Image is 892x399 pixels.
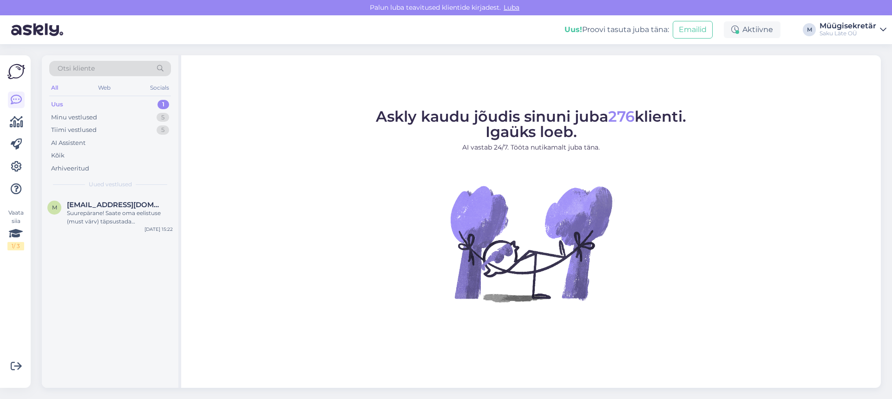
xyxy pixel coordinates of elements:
[608,107,635,125] span: 276
[49,82,60,94] div: All
[67,201,164,209] span: Maikeltoomla3@gmail.com
[820,22,886,37] a: MüügisekretärSaku Läte OÜ
[7,63,25,80] img: Askly Logo
[51,138,85,148] div: AI Assistent
[820,30,876,37] div: Saku Läte OÜ
[157,125,169,135] div: 5
[447,160,615,327] img: No Chat active
[7,242,24,250] div: 1 / 3
[501,3,522,12] span: Luba
[564,24,669,35] div: Proovi tasuta juba täna:
[51,151,65,160] div: Kõik
[51,164,89,173] div: Arhiveeritud
[51,125,97,135] div: Tiimi vestlused
[673,21,713,39] button: Emailid
[564,25,582,34] b: Uus!
[96,82,112,94] div: Web
[157,100,169,109] div: 1
[376,143,686,152] p: AI vastab 24/7. Tööta nutikamalt juba täna.
[376,107,686,141] span: Askly kaudu jõudis sinuni juba klienti. Igaüks loeb.
[148,82,171,94] div: Socials
[7,209,24,250] div: Vaata siia
[820,22,876,30] div: Müügisekretär
[67,209,173,226] div: Suurepärane! Saate oma eelistuse (must värv) täpsustada hinnapakkumise päringut tehes siin: [URL]...
[51,100,63,109] div: Uus
[58,64,95,73] span: Otsi kliente
[144,226,173,233] div: [DATE] 15:22
[52,204,57,211] span: M
[803,23,816,36] div: M
[89,180,132,189] span: Uued vestlused
[724,21,780,38] div: Aktiivne
[51,113,97,122] div: Minu vestlused
[157,113,169,122] div: 5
